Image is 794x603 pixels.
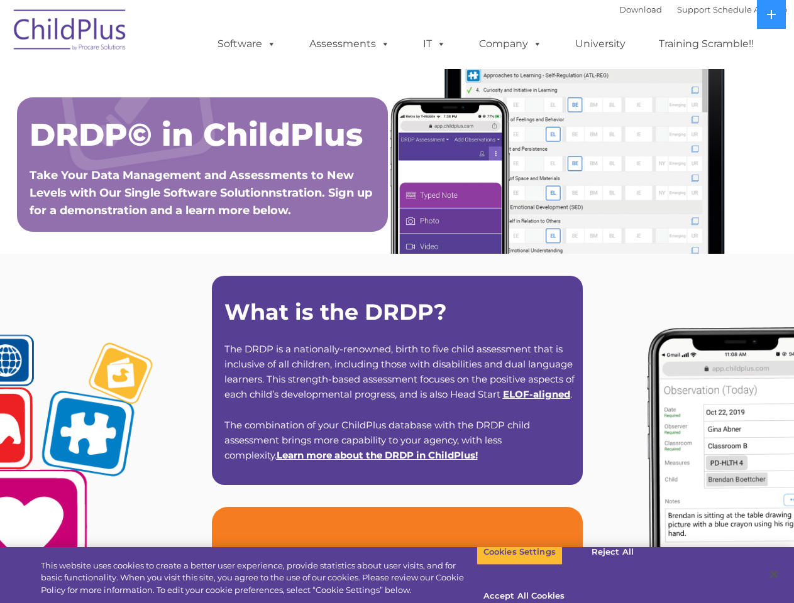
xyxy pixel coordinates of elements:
a: Download [619,4,662,14]
a: Training Scramble!! [646,31,766,57]
a: Schedule A Demo [713,4,787,14]
a: Software [205,31,289,57]
font: | [619,4,787,14]
span: The combination of your ChildPlus database with the DRDP child assessment brings more capability ... [224,419,530,461]
a: Assessments [297,31,402,57]
span: DRDP© in ChildPlus [30,116,363,154]
strong: What is the DRDP? [224,298,447,325]
button: Close [760,560,788,588]
a: Support [677,4,710,14]
a: University [563,31,638,57]
button: Reject All [573,539,652,565]
a: Company [466,31,554,57]
span: The DRDP is a nationally-renowned, birth to five child assessment that is inclusive of all childr... [224,343,575,400]
span: ! [277,449,478,461]
a: IT [411,31,458,57]
img: ChildPlus by Procare Solutions [8,1,133,63]
div: This website uses cookies to create a better user experience, provide statistics about user visit... [41,560,477,597]
span: Take Your Data Management and Assessments to New Levels with Our Single Software Solutionnstratio... [30,168,372,217]
a: ELOF-aligned [503,388,570,400]
a: Learn more about the DRDP in ChildPlus [277,449,475,461]
button: Cookies Settings [477,539,563,565]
